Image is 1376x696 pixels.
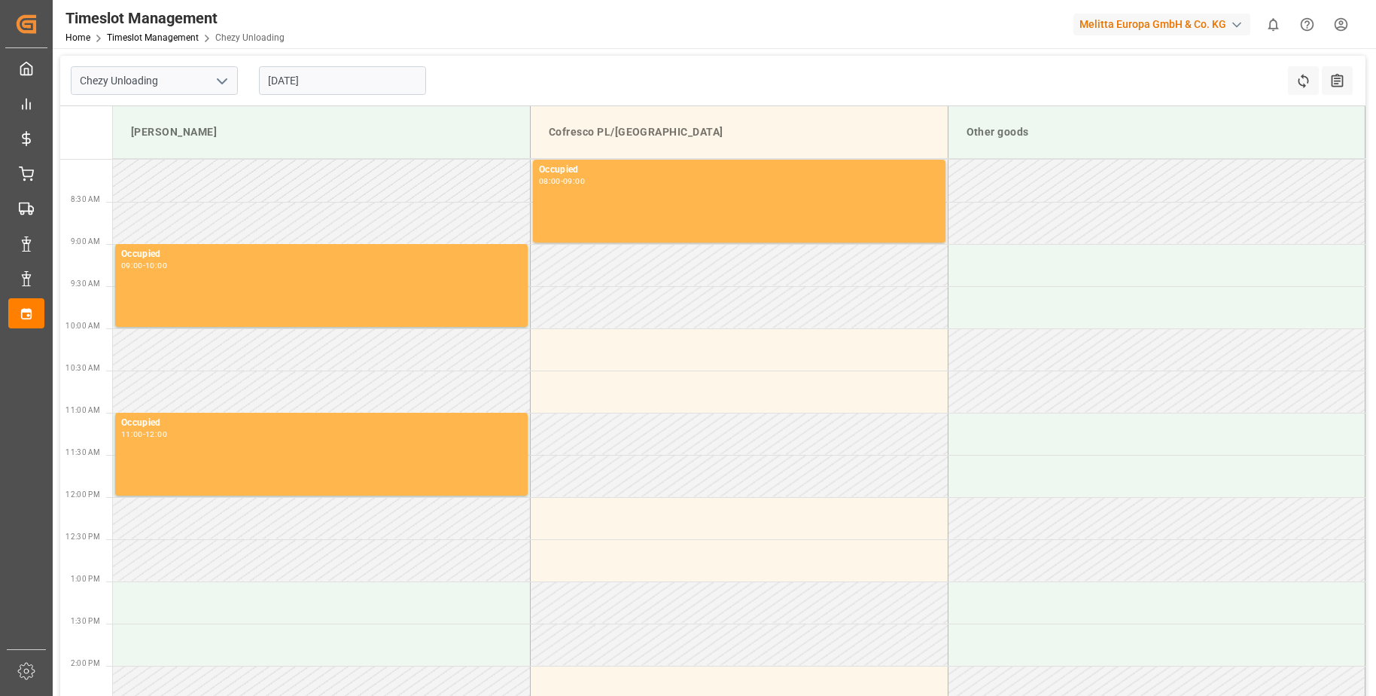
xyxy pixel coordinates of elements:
div: 08:00 [539,178,561,185]
span: 1:30 PM [71,617,100,625]
div: Other goods [960,118,1353,146]
div: Occupied [121,416,522,431]
div: 09:00 [121,262,143,269]
div: - [143,431,145,438]
div: - [561,178,563,185]
div: 11:00 [121,431,143,438]
div: Occupied [539,163,939,178]
span: 12:30 PM [65,533,100,541]
div: Timeslot Management [65,7,285,29]
input: Type to search/select [71,66,238,95]
div: Cofresco PL/[GEOGRAPHIC_DATA] [543,118,936,146]
span: 9:00 AM [71,237,100,246]
span: 9:30 AM [71,279,100,288]
input: DD-MM-YYYY [259,66,426,95]
span: 10:30 AM [65,364,100,372]
button: Help Center [1290,8,1324,41]
button: show 0 new notifications [1256,8,1290,41]
span: 1:00 PM [71,575,100,583]
span: 11:00 AM [65,406,100,414]
span: 10:00 AM [65,322,100,330]
div: Occupied [121,247,522,262]
span: 8:30 AM [71,195,100,203]
button: Melitta Europa GmbH & Co. KG [1073,10,1256,38]
div: 10:00 [145,262,167,269]
span: 11:30 AM [65,448,100,456]
div: [PERSON_NAME] [125,118,518,146]
a: Timeslot Management [107,32,199,43]
div: 09:00 [563,178,585,185]
span: 2:00 PM [71,659,100,667]
span: 12:00 PM [65,490,100,499]
div: - [143,262,145,269]
div: Melitta Europa GmbH & Co. KG [1073,14,1250,35]
a: Home [65,32,90,43]
button: open menu [210,69,233,93]
div: 12:00 [145,431,167,438]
